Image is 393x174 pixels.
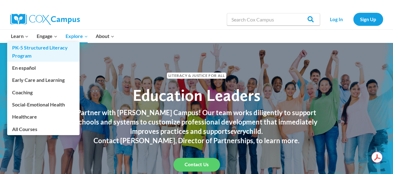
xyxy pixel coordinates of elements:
a: Healthcare [7,111,80,123]
h3: Partner with [PERSON_NAME] Campus! Our team works diligently to support schools and systems to cu... [69,108,324,136]
a: Log In [323,13,350,26]
span: Literacy & Justice for All [167,73,226,78]
input: Search Cox Campus [227,13,320,26]
a: PK-5 Structured Literacy Program [7,42,80,62]
button: Child menu of Explore [62,30,92,43]
button: Child menu of About [92,30,118,43]
a: Coaching [7,86,80,98]
a: Sign Up [353,13,383,26]
img: Cox Campus [10,14,80,25]
button: Child menu of Learn [7,30,33,43]
a: Social-Emotional Health [7,99,80,111]
h3: Contact [PERSON_NAME], Director of Partnerships, to learn more. [69,136,324,145]
span: Contact Us [185,162,209,167]
span: Education Leaders [133,85,260,105]
nav: Secondary Navigation [323,13,383,26]
a: All Courses [7,123,80,135]
a: En español [7,62,80,74]
em: every [231,127,246,135]
nav: Primary Navigation [7,30,118,43]
a: Contact Us [173,158,220,172]
button: Child menu of Engage [33,30,62,43]
a: Early Care and Learning [7,74,80,86]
